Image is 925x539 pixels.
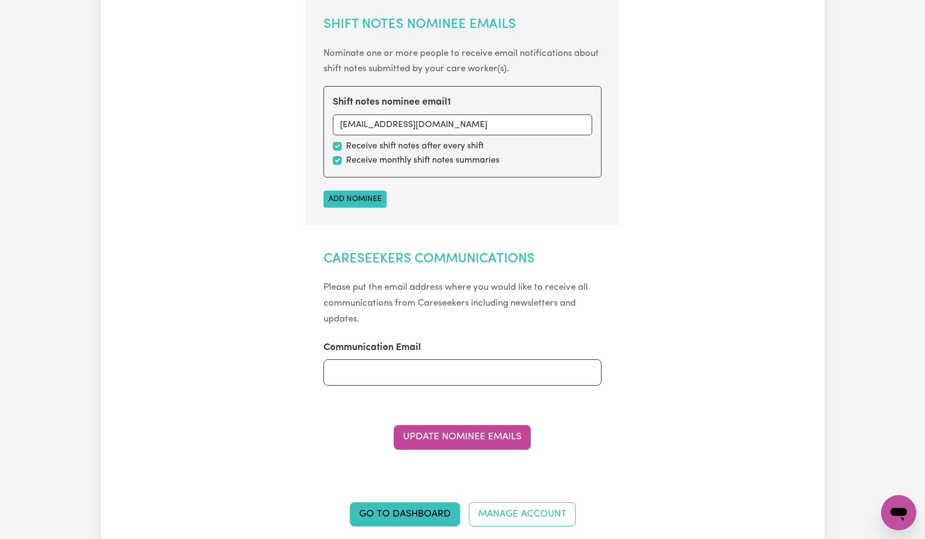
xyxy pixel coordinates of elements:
a: Manage Account [469,502,576,526]
label: Communication Email [324,341,421,355]
a: Go to Dashboard [350,502,460,526]
small: Please put the email address where you would like to receive all communications from Careseekers ... [324,283,588,324]
small: Nominate one or more people to receive email notifications about shift notes submitted by your ca... [324,49,599,74]
label: Shift notes nominee email 1 [333,95,451,110]
label: Receive monthly shift notes summaries [346,154,500,167]
h2: Shift Notes Nominee Emails [324,17,601,33]
label: Receive shift notes after every shift [346,140,484,153]
h2: Careseekers Communications [324,251,601,267]
button: Add nominee [324,191,387,208]
iframe: Button to launch messaging window [881,495,916,530]
button: Update Nominee Emails [394,425,531,449]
